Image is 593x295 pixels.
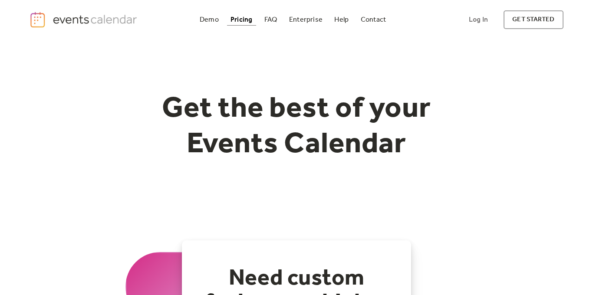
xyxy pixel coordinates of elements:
div: Contact [361,17,386,22]
div: Help [334,17,349,22]
div: FAQ [264,17,277,22]
a: FAQ [261,14,281,26]
a: Log In [460,10,497,29]
a: Demo [196,14,222,26]
a: get started [504,10,563,29]
a: Enterprise [286,14,326,26]
div: Demo [200,17,219,22]
div: Enterprise [289,17,323,22]
div: Pricing [231,17,253,22]
a: Pricing [227,14,256,26]
a: Contact [357,14,390,26]
a: Help [331,14,352,26]
h1: Get the best of your Events Calendar [130,92,463,162]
